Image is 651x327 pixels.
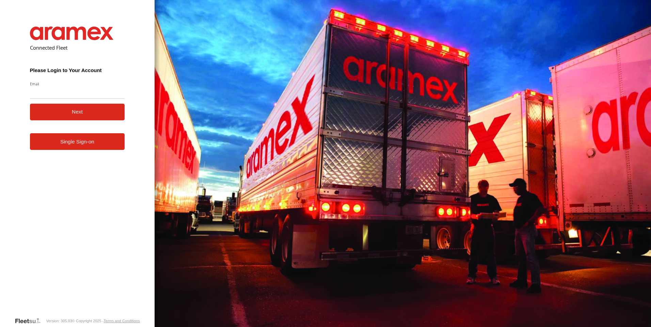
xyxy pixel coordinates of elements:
div: © Copyright 2025 - [72,319,140,323]
a: Single Sign-on [30,133,125,150]
div: Version: 305.03 [46,319,72,323]
label: Email [30,81,125,86]
button: Next [30,104,125,120]
h2: Connected Fleet [30,44,125,51]
a: Visit our Website [15,317,46,324]
h3: Please Login to Your Account [30,67,125,73]
a: Terms and Conditions [104,319,140,323]
img: Aramex [30,27,114,40]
